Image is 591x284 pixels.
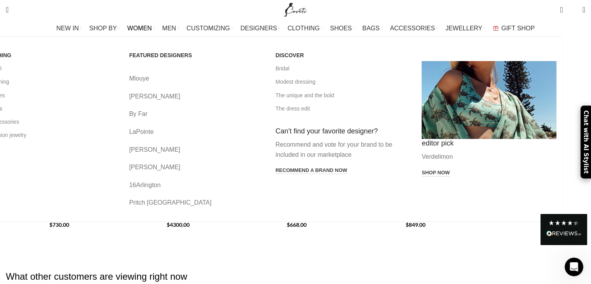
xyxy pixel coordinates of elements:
[570,8,576,14] span: 0
[129,162,264,172] a: [PERSON_NAME]
[422,152,556,162] p: Verdelimon
[127,25,152,32] span: WOMEN
[422,61,556,139] a: Banner link
[129,180,264,190] a: 16Arlington
[162,25,176,32] span: MEN
[241,25,277,32] span: DESIGNERS
[129,52,192,59] span: FEATURED DESIGNERS
[129,127,264,137] a: LaPointe
[422,139,556,148] h4: editor pick
[445,25,482,32] span: JEWELLERY
[493,26,499,31] img: GiftBag
[129,74,264,84] a: Mlouye
[501,25,535,32] span: GIFT SHOP
[540,214,587,245] div: Read All Reviews
[390,21,438,36] a: ACCESSORIES
[89,21,120,36] a: SHOP BY
[162,21,179,36] a: MEN
[2,2,12,18] a: Search
[548,220,579,226] div: 4.28 Stars
[561,4,567,10] span: 0
[49,221,69,228] span: $730.00
[362,21,382,36] a: BAGS
[56,21,82,36] a: NEW IN
[275,167,347,174] a: Recommend a brand now
[129,91,264,102] a: [PERSON_NAME]
[565,258,583,276] iframe: Intercom live chat
[275,89,410,102] a: The unique and the bold
[390,25,435,32] span: ACCESSORIES
[556,2,567,18] a: 0
[330,21,354,36] a: SHOES
[546,229,581,239] div: Read All Reviews
[187,25,230,32] span: CUSTOMIZING
[362,25,379,32] span: BAGS
[282,6,309,12] a: Site logo
[129,198,264,208] a: Pritch [GEOGRAPHIC_DATA]
[187,21,233,36] a: CUSTOMIZING
[56,25,79,32] span: NEW IN
[2,21,589,36] div: Main navigation
[445,21,485,36] a: JEWELLERY
[127,21,155,36] a: WOMEN
[287,221,307,228] span: $668.00
[275,140,410,160] p: Recommend and vote for your brand to be included in our marketplace
[167,221,190,228] span: $4300.00
[275,75,410,88] a: Modest dressing
[422,170,450,177] a: Shop now
[288,25,320,32] span: CLOTHING
[493,21,535,36] a: GIFT SHOP
[89,25,117,32] span: SHOP BY
[546,231,581,236] img: REVIEWS.io
[275,62,410,75] a: Bridal
[129,109,264,119] a: By Far
[275,52,304,59] span: DISCOVER
[569,2,577,18] div: My Wishlist
[241,21,280,36] a: DESIGNERS
[275,102,410,115] a: The dress edit
[288,21,323,36] a: CLOTHING
[129,145,264,155] a: [PERSON_NAME]
[406,221,425,228] span: $849.00
[275,127,410,136] h4: Can't find your favorite designer?
[330,25,352,32] span: SHOES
